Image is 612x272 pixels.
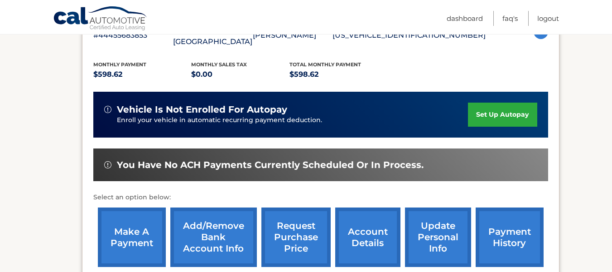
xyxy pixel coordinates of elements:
[170,208,257,267] a: Add/Remove bank account info
[289,61,361,68] span: Total Monthly Payment
[117,104,287,115] span: vehicle is not enrolled for autopay
[93,192,548,203] p: Select an option below:
[117,115,468,125] p: Enroll your vehicle in automatic recurring payment deduction.
[468,103,537,127] a: set up autopay
[191,61,247,68] span: Monthly sales Tax
[289,68,388,81] p: $598.62
[405,208,471,267] a: update personal info
[502,11,518,26] a: FAQ's
[261,208,331,267] a: request purchase price
[447,11,483,26] a: Dashboard
[104,106,111,113] img: alert-white.svg
[53,6,148,32] a: Cal Automotive
[335,208,400,267] a: account details
[173,23,253,48] p: 2024 Hyundai [GEOGRAPHIC_DATA]
[93,61,146,68] span: Monthly Payment
[104,161,111,168] img: alert-white.svg
[537,11,559,26] a: Logout
[117,159,424,171] span: You have no ACH payments currently scheduled or in process.
[253,29,333,42] p: [PERSON_NAME]
[191,68,289,81] p: $0.00
[93,68,192,81] p: $598.62
[476,208,544,267] a: payment history
[98,208,166,267] a: make a payment
[93,29,173,42] p: #44455683853
[333,29,486,42] p: [US_VEHICLE_IDENTIFICATION_NUMBER]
